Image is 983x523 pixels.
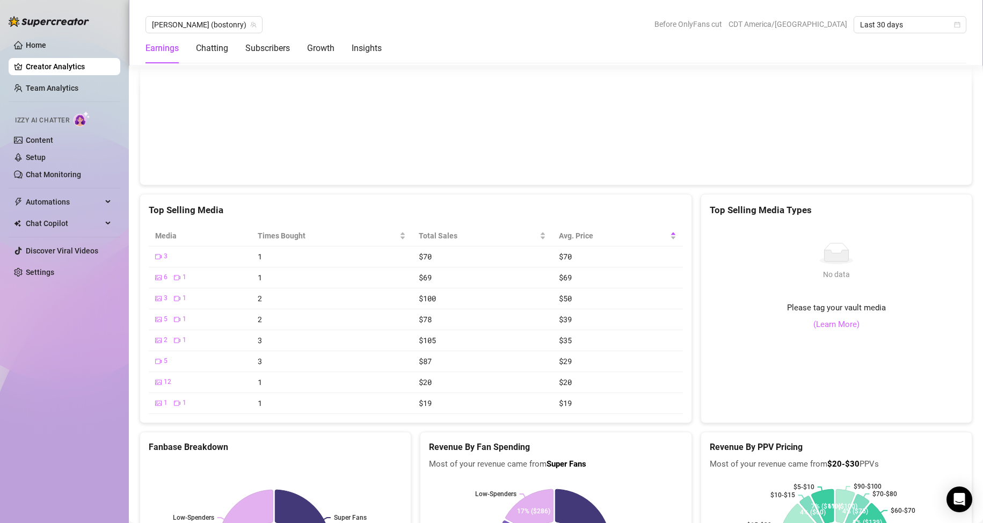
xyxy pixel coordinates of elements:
span: Chat Copilot [26,215,102,232]
span: $19 [559,398,571,408]
text: Super Fans [334,514,367,521]
th: Total Sales [412,226,552,246]
span: video-camera [174,337,180,344]
div: Growth [307,42,334,55]
span: 2 [258,314,262,324]
a: Creator Analytics [26,58,112,75]
text: Low-Spenders [475,490,516,498]
div: Earnings [145,42,179,55]
span: 12 [164,377,171,387]
span: 1 [258,377,262,387]
th: Times Bought [251,226,412,246]
span: 1 [258,251,262,261]
span: 3 [258,356,262,366]
b: $20-$30 [827,459,860,469]
div: No data [819,268,854,280]
span: 6 [164,272,168,282]
span: Most of your revenue came from [429,458,682,471]
text: $60-$70 [891,507,915,514]
span: 1 [183,314,186,324]
img: logo-BBDzfeDw.svg [9,16,89,27]
span: 5 [164,314,168,324]
a: Team Analytics [26,84,78,92]
a: Discover Viral Videos [26,246,98,255]
span: Avg. Price [559,230,667,242]
span: thunderbolt [14,198,23,206]
a: Home [26,41,46,49]
text: $10-$15 [770,492,795,499]
span: video-camera [174,400,180,406]
span: $50 [559,293,571,303]
div: Subscribers [245,42,290,55]
span: picture [155,400,162,406]
span: team [250,21,257,28]
span: 2 [164,335,168,345]
a: Settings [26,268,54,277]
span: picture [155,274,162,281]
span: picture [155,316,162,323]
span: $100 [419,293,435,303]
span: picture [155,337,162,344]
a: Chat Monitoring [26,170,81,179]
span: $19 [419,398,431,408]
span: 1 [183,398,186,408]
h5: Revenue By Fan Spending [429,441,682,454]
span: $105 [419,335,435,345]
span: Most of your revenue came from PPVs [710,458,963,471]
span: $35 [559,335,571,345]
span: 1 [183,293,186,303]
span: 1 [183,335,186,345]
text: Low-Spenders [173,514,214,521]
span: video-camera [174,274,180,281]
span: 3 [258,335,262,345]
span: CDT America/[GEOGRAPHIC_DATA] [729,16,847,32]
span: $70 [419,251,431,261]
span: $29 [559,356,571,366]
div: Top Selling Media Types [710,203,963,217]
h5: Revenue By PPV Pricing [710,441,963,454]
span: 3 [164,293,168,303]
span: $87 [419,356,431,366]
span: Ryan (bostonry) [152,17,256,33]
th: Media [149,226,251,246]
span: video-camera [155,358,162,365]
span: $78 [419,314,431,324]
a: Setup [26,153,46,162]
span: Before OnlyFans cut [654,16,722,32]
span: video-camera [174,295,180,302]
span: calendar [954,21,960,28]
span: 5 [164,356,168,366]
span: $70 [559,251,571,261]
div: Top Selling Media [149,203,683,217]
span: Automations [26,193,102,210]
span: $39 [559,314,571,324]
span: Last 30 days [860,17,960,33]
text: $90-$100 [854,483,882,490]
span: $69 [559,272,571,282]
span: Izzy AI Chatter [15,115,69,126]
b: Super Fans [547,459,586,469]
div: Open Intercom Messenger [946,486,972,512]
span: 1 [258,398,262,408]
span: 1 [183,272,186,282]
span: Total Sales [419,230,537,242]
span: $20 [419,377,431,387]
span: picture [155,295,162,302]
span: Please tag your vault media [787,302,886,315]
th: Avg. Price [552,226,682,246]
img: AI Chatter [74,111,90,127]
h5: Fanbase Breakdown [149,441,402,454]
span: 2 [258,293,262,303]
span: Times Bought [258,230,397,242]
span: $69 [419,272,431,282]
a: (Learn More) [813,318,860,331]
div: Chatting [196,42,228,55]
text: $5-$10 [793,483,814,491]
div: Insights [352,42,382,55]
span: video-camera [155,253,162,260]
a: Content [26,136,53,144]
span: 1 [164,398,168,408]
span: 1 [258,272,262,282]
span: 3 [164,251,168,261]
text: $70-$80 [872,490,897,498]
